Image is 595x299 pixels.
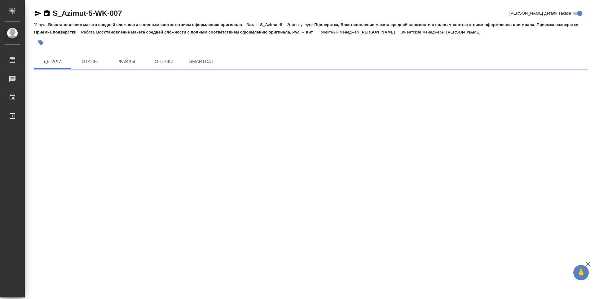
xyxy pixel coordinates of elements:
span: Детали [38,58,68,65]
p: Клиентские менеджеры [399,30,446,34]
button: Скопировать ссылку [43,10,51,17]
button: Скопировать ссылку для ЯМессенджера [34,10,42,17]
p: [PERSON_NAME] [446,30,485,34]
p: Проектный менеджер [318,30,360,34]
p: S_Azimut-5 [260,22,287,27]
span: Файлы [112,58,142,65]
span: [PERSON_NAME] детали заказа [509,10,571,16]
p: Услуга [34,22,48,27]
span: SmartCat [187,58,216,65]
button: Добавить тэг [34,36,48,49]
p: [PERSON_NAME] [360,30,399,34]
p: Заказ: [247,22,260,27]
button: 🙏 [573,265,589,280]
a: S_Azimut-5-WK-007 [53,9,122,17]
span: 🙏 [576,266,586,279]
p: Восстановление макета средней сложности с полным соответствием оформлению оригинала [48,22,246,27]
p: Этапы услуги [287,22,314,27]
span: Этапы [75,58,105,65]
p: Восстановление макета средней сложности с полным соответствием оформлению оригинала, Рус → Кит [96,30,317,34]
p: Работа [81,30,96,34]
span: Оценки [149,58,179,65]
